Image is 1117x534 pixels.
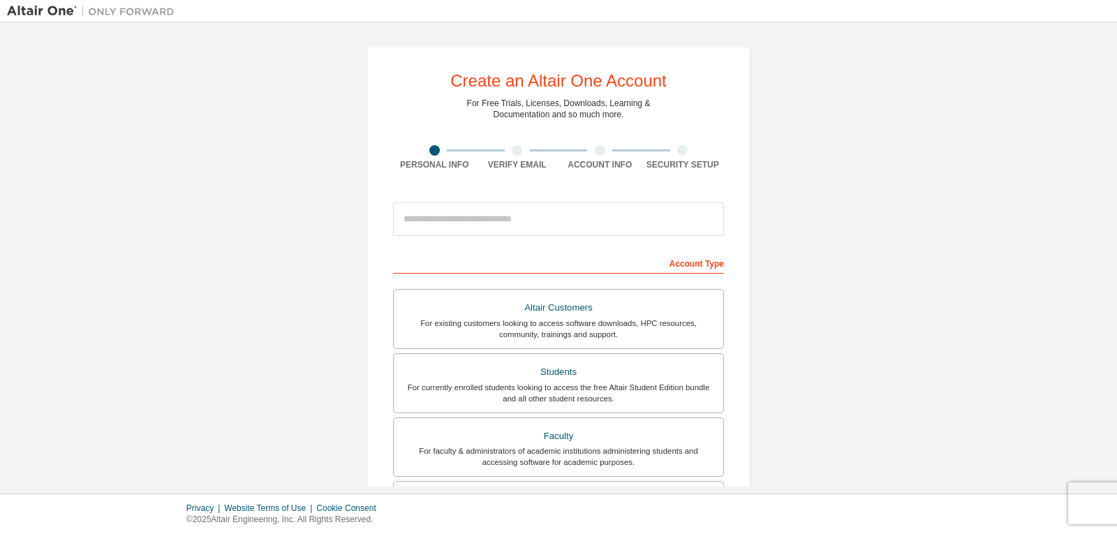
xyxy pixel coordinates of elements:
[402,298,715,318] div: Altair Customers
[186,503,224,514] div: Privacy
[393,159,476,170] div: Personal Info
[402,427,715,446] div: Faculty
[467,98,651,120] div: For Free Trials, Licenses, Downloads, Learning & Documentation and so much more.
[476,159,559,170] div: Verify Email
[402,318,715,340] div: For existing customers looking to access software downloads, HPC resources, community, trainings ...
[224,503,316,514] div: Website Terms of Use
[7,4,182,18] img: Altair One
[642,159,725,170] div: Security Setup
[393,251,724,274] div: Account Type
[402,445,715,468] div: For faculty & administrators of academic institutions administering students and accessing softwa...
[186,514,385,526] p: © 2025 Altair Engineering, Inc. All Rights Reserved.
[402,382,715,404] div: For currently enrolled students looking to access the free Altair Student Edition bundle and all ...
[402,362,715,382] div: Students
[450,73,667,89] div: Create an Altair One Account
[558,159,642,170] div: Account Info
[316,503,384,514] div: Cookie Consent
